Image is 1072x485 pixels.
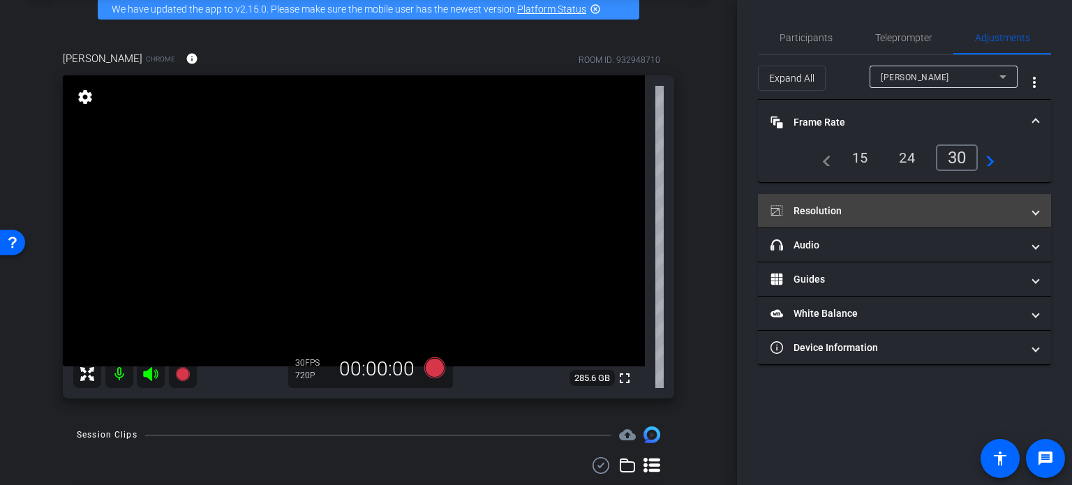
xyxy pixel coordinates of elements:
img: Session clips [643,426,660,443]
mat-icon: navigate_before [814,149,831,166]
span: Expand All [769,65,814,91]
mat-icon: navigate_next [978,149,995,166]
mat-panel-title: Frame Rate [770,115,1022,130]
span: Adjustments [975,33,1030,43]
mat-icon: message [1037,450,1054,467]
button: More Options for Adjustments Panel [1018,66,1051,99]
mat-icon: highlight_off [590,3,601,15]
button: Expand All [758,66,826,91]
div: 30 [295,357,330,368]
div: 30 [936,144,978,171]
mat-panel-title: Audio [770,238,1022,253]
div: ROOM ID: 932948710 [579,54,660,66]
span: Participants [780,33,833,43]
div: 24 [888,146,925,170]
mat-icon: settings [75,89,95,105]
mat-panel-title: Resolution [770,204,1022,218]
mat-icon: info [186,52,198,65]
mat-icon: cloud_upload [619,426,636,443]
mat-panel-title: Device Information [770,341,1022,355]
mat-icon: accessibility [992,450,1008,467]
div: Frame Rate [758,144,1051,182]
mat-expansion-panel-header: Resolution [758,194,1051,227]
mat-panel-title: Guides [770,272,1022,287]
mat-expansion-panel-header: Audio [758,228,1051,262]
span: Chrome [146,54,175,64]
mat-expansion-panel-header: White Balance [758,297,1051,330]
mat-expansion-panel-header: Device Information [758,331,1051,364]
mat-panel-title: White Balance [770,306,1022,321]
div: 00:00:00 [330,357,424,381]
div: Session Clips [77,428,137,442]
a: Platform Status [517,3,586,15]
mat-icon: more_vert [1026,74,1043,91]
span: Destinations for your clips [619,426,636,443]
mat-icon: fullscreen [616,370,633,387]
span: [PERSON_NAME] [881,73,949,82]
mat-expansion-panel-header: Frame Rate [758,100,1051,144]
span: [PERSON_NAME] [63,51,142,66]
div: 15 [842,146,879,170]
span: 285.6 GB [569,370,615,387]
mat-expansion-panel-header: Guides [758,262,1051,296]
div: 720P [295,370,330,381]
span: Teleprompter [875,33,932,43]
span: FPS [305,358,320,368]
